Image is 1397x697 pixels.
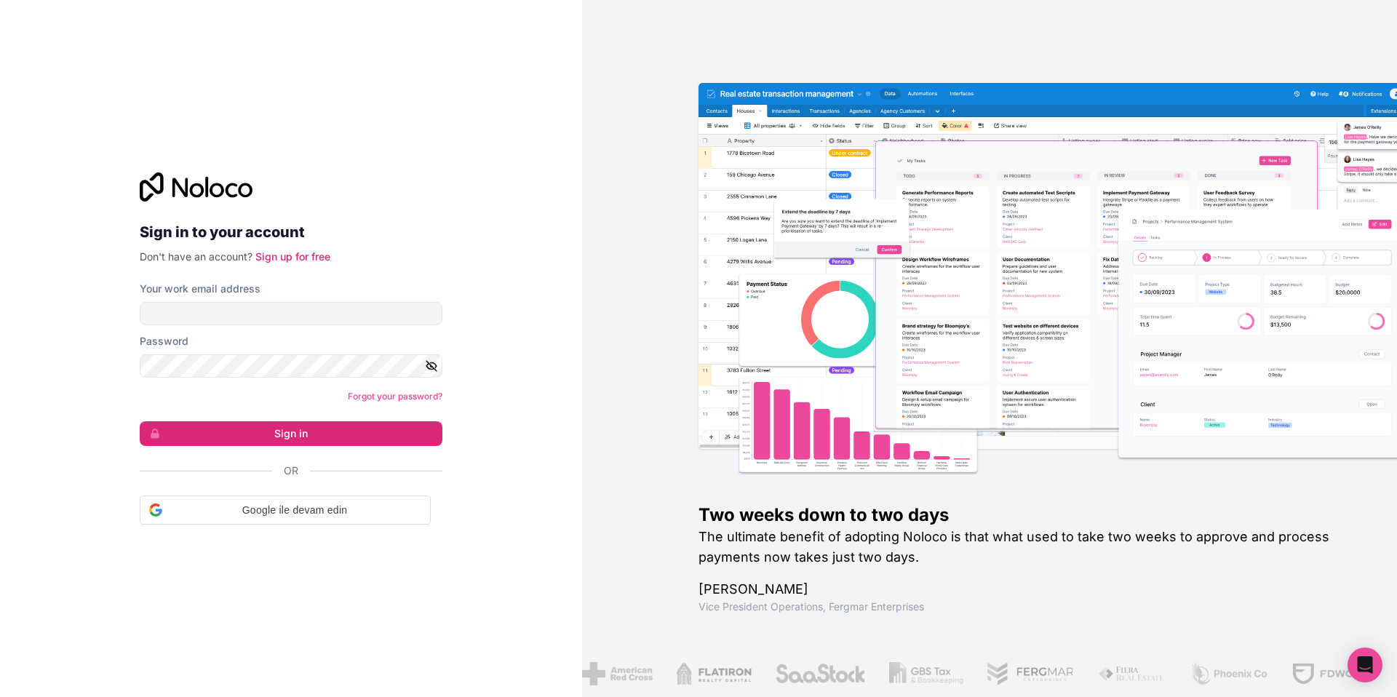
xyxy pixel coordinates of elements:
[140,354,442,378] input: Password
[140,302,442,325] input: Email address
[140,334,188,348] label: Password
[888,662,963,685] img: /assets/gbstax-C-GtDUiK.png
[698,600,1350,614] h1: Vice President Operations , Fergmar Enterprises
[1189,662,1267,685] img: /assets/phoenix-BREaitsQ.png
[168,503,421,518] span: Google ile devam edin
[140,282,260,296] label: Your work email address
[1290,662,1375,685] img: /assets/fdworks-Bi04fVtw.png
[140,219,442,245] h2: Sign in to your account
[773,662,865,685] img: /assets/saastock-C6Zbiodz.png
[581,662,652,685] img: /assets/american-red-cross-BAupjrZR.png
[132,523,438,555] iframe: Google ile Oturum Açma Düğmesi
[140,495,431,525] div: Google ile devam edin
[985,662,1074,685] img: /assets/fergmar-CudnrXN5.png
[698,503,1350,527] h1: Two weeks down to two days
[1348,648,1382,682] div: Open Intercom Messenger
[140,421,442,446] button: Sign in
[675,662,751,685] img: /assets/flatiron-C8eUkumj.png
[140,250,252,263] span: Don't have an account?
[284,463,298,478] span: Or
[1097,662,1166,685] img: /assets/fiera-fwj2N5v4.png
[348,391,442,402] a: Forgot your password?
[698,527,1350,567] h2: The ultimate benefit of adopting Noloco is that what used to take two weeks to approve and proces...
[698,579,1350,600] h1: [PERSON_NAME]
[255,250,330,263] a: Sign up for free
